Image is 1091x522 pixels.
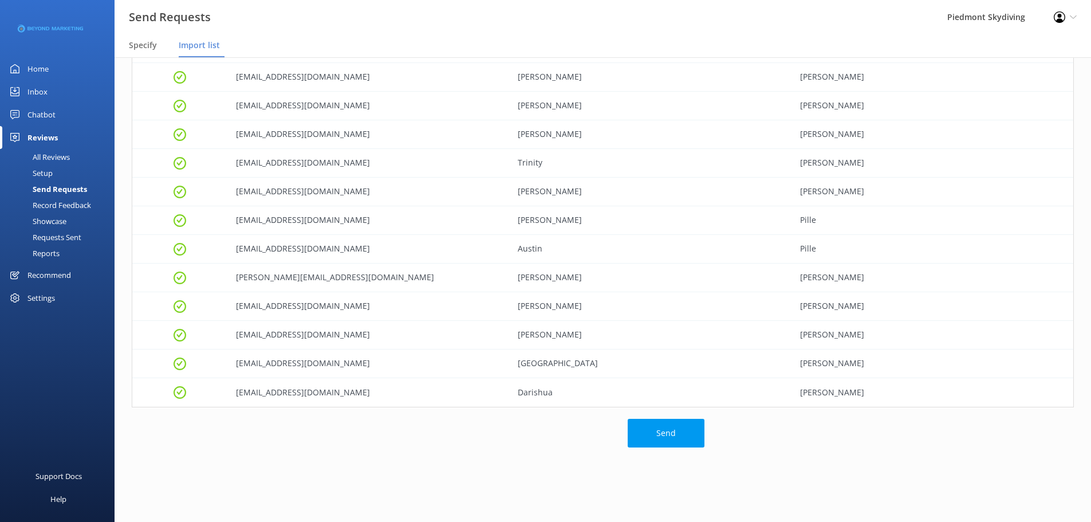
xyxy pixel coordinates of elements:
div: Walker [509,92,791,120]
h3: Send Requests [129,8,211,26]
div: jdockery11@gmail.com [227,63,509,92]
div: Kerr [791,178,1073,206]
div: Robert [509,264,791,292]
div: Support Docs [36,465,82,488]
a: Showcase [7,213,115,229]
div: mbaker1778@gmail.com [227,321,509,350]
img: 3-1676954853.png [17,19,83,38]
div: Settings [27,286,55,309]
div: Michelle [509,321,791,350]
button: Send [628,419,704,448]
div: Requests Sent [7,229,81,245]
span: Import list [179,40,220,51]
a: Setup [7,165,115,181]
div: Dockery [791,92,1073,120]
div: Inbox [27,80,48,103]
div: Home [27,57,49,80]
div: terry.hick108@gmail.com [227,264,509,292]
div: Baker [791,321,1073,350]
div: sydneyb753@gmail.com [227,350,509,378]
span: Specify [129,40,157,51]
div: Pille [791,235,1073,264]
a: Send Requests [7,181,115,197]
div: Hicks [791,264,1073,292]
a: Record Feedback [7,197,115,213]
div: Julie [509,206,791,235]
a: All Reviews [7,149,115,165]
div: Faulkner [791,378,1073,407]
div: jonaathanhicks@gmail.com [227,292,509,321]
div: walkerjack3@icloud.com [227,92,509,120]
div: Pille [791,206,1073,235]
div: Reports [7,245,60,261]
a: Requests Sent [7,229,115,245]
div: Reviews [27,126,58,149]
div: apille56@gmail.com [227,235,509,264]
div: Kyle [509,178,791,206]
div: All Reviews [7,149,70,165]
div: Sydney [509,350,791,378]
div: Send Requests [7,181,87,197]
div: Jennifer [509,63,791,92]
div: rebrookshire2@gmail.com [227,120,509,149]
div: Shankle [791,149,1073,178]
div: Help [50,488,66,511]
div: John [509,292,791,321]
div: faulknerdl91@gmail.com [227,378,509,407]
div: Hicks [791,292,1073,321]
div: Dockery [791,63,1073,92]
div: Chatbot [27,103,56,126]
div: Recommend [27,264,71,286]
div: Baker [791,350,1073,378]
div: Rachel [509,120,791,149]
div: Record Feedback [7,197,91,213]
a: Reports [7,245,115,261]
div: Brookshire [791,120,1073,149]
div: Austin [509,235,791,264]
div: Showcase [7,213,66,229]
div: Darishua [509,378,791,407]
div: Raynefalling0@gmail.com [227,149,509,178]
div: Trinity [509,149,791,178]
div: jpille6@yahoo.com [227,206,509,235]
div: Setup [7,165,53,181]
div: kylekerrcollege@yahoo.com [227,178,509,206]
